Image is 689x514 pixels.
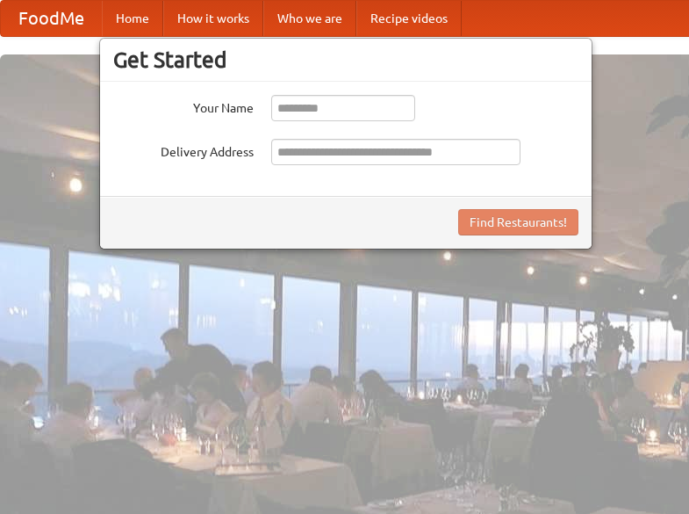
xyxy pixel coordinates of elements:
[1,1,102,36] a: FoodMe
[458,209,578,235] button: Find Restaurants!
[113,95,254,117] label: Your Name
[113,139,254,161] label: Delivery Address
[163,1,263,36] a: How it works
[113,47,578,73] h3: Get Started
[263,1,356,36] a: Who we are
[102,1,163,36] a: Home
[356,1,462,36] a: Recipe videos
